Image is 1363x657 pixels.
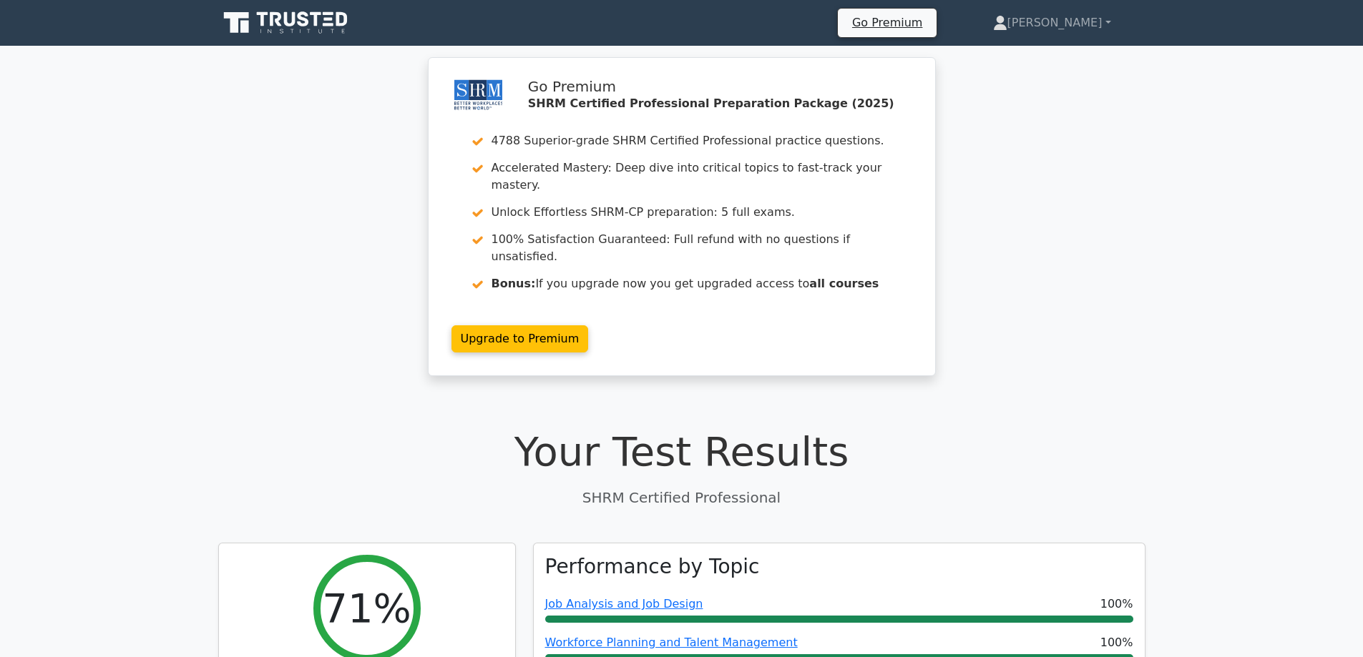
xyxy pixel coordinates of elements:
[1100,634,1133,651] span: 100%
[451,325,589,352] a: Upgrade to Premium
[1100,596,1133,613] span: 100%
[545,555,760,579] h3: Performance by Topic
[959,9,1145,37] a: [PERSON_NAME]
[844,13,931,32] a: Go Premium
[218,428,1145,475] h1: Your Test Results
[218,487,1145,508] p: SHRM Certified Professional
[545,636,798,649] a: Workforce Planning and Talent Management
[545,597,703,611] a: Job Analysis and Job Design
[322,584,411,632] h2: 71%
